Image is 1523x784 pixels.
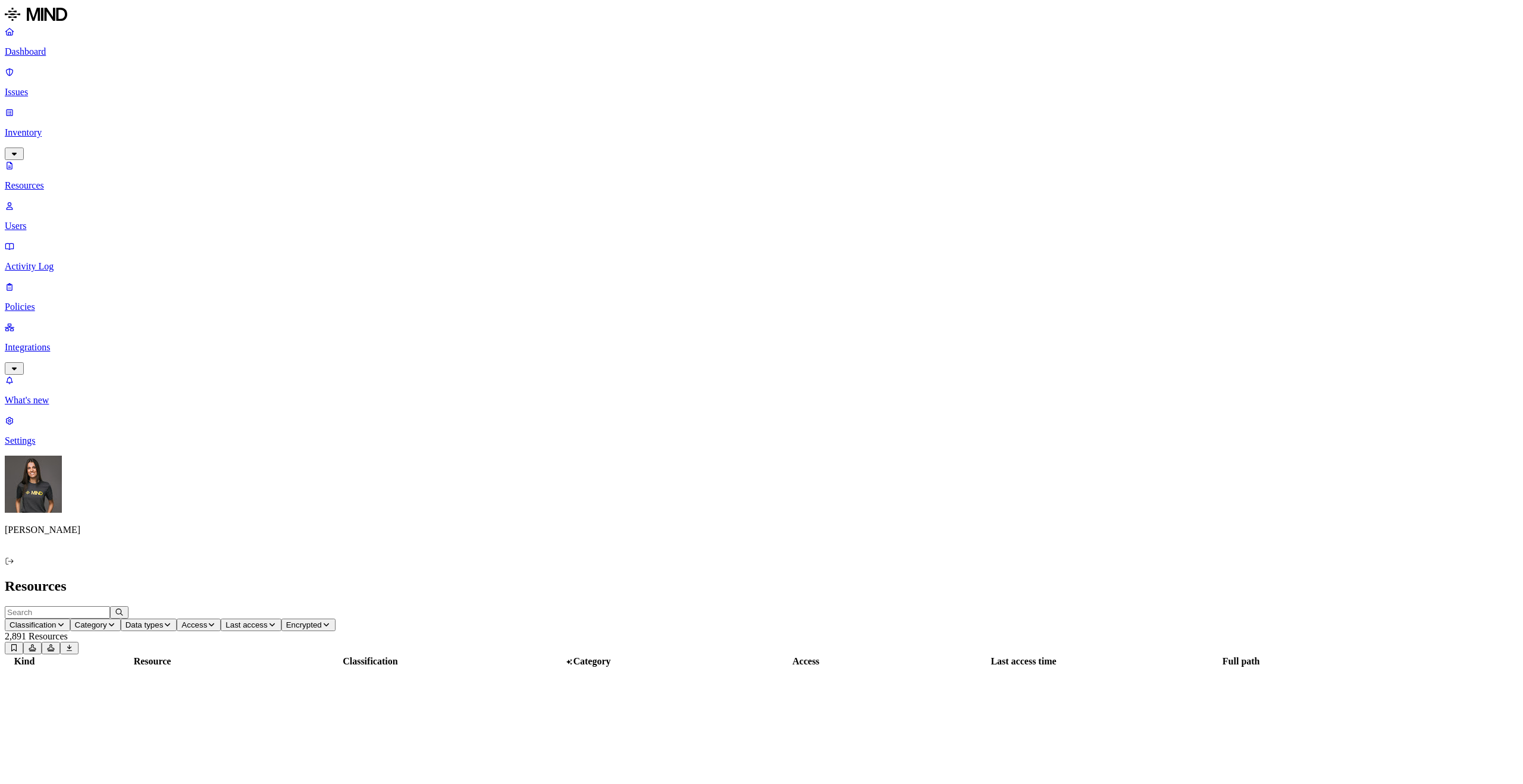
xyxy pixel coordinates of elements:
[5,375,1518,406] a: What's new
[916,656,1132,667] div: Last access time
[5,322,1518,373] a: Integrations
[5,221,1518,231] p: Users
[181,620,207,629] span: Access
[5,302,1518,312] p: Policies
[286,620,322,629] span: Encrypted
[5,127,1518,138] p: Inventory
[573,656,610,666] span: Category
[5,26,1518,57] a: Dashboard
[5,578,1518,594] h2: Resources
[5,241,1518,272] a: Activity Log
[1133,656,1349,667] div: Full path
[5,261,1518,272] p: Activity Log
[5,342,1518,353] p: Integrations
[5,435,1518,446] p: Settings
[5,87,1518,98] p: Issues
[5,67,1518,98] a: Issues
[262,656,478,667] div: Classification
[126,620,164,629] span: Data types
[5,200,1518,231] a: Users
[698,656,914,667] div: Access
[5,5,1518,26] a: MIND
[7,656,42,667] div: Kind
[75,620,107,629] span: Category
[5,606,110,619] input: Search
[5,281,1518,312] a: Policies
[5,46,1518,57] p: Dashboard
[10,620,57,629] span: Classification
[5,180,1518,191] p: Resources
[225,620,267,629] span: Last access
[5,415,1518,446] a: Settings
[5,631,68,641] span: 2,891 Resources
[5,456,62,513] img: Gal Cohen
[5,160,1518,191] a: Resources
[5,395,1518,406] p: What's new
[5,5,67,24] img: MIND
[45,656,260,667] div: Resource
[5,107,1518,158] a: Inventory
